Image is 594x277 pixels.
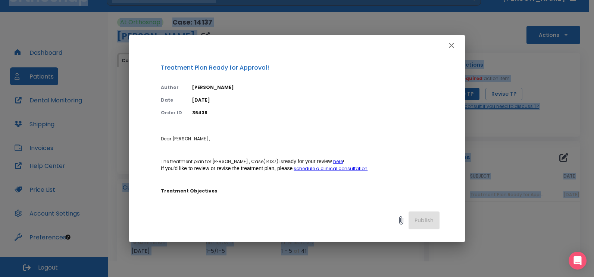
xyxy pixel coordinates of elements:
p: Dear [PERSON_NAME] , [161,136,440,142]
p: Date [161,97,183,104]
p: Order ID [161,109,183,116]
p: [DATE] [192,97,440,104]
p: The treatment plan for [PERSON_NAME] , Case(14137) is ! . [161,158,440,172]
p: Treatment Plan Ready for Approval! [161,63,440,72]
p: [PERSON_NAME] [192,84,440,91]
span: ready for your review [283,158,332,164]
div: Open Intercom Messenger [569,252,587,270]
p: Author [161,84,183,91]
a: here [333,158,343,165]
span: If you’d like to review or revise the treatment plan, please [161,165,293,171]
a: schedule a clinical consultation [294,165,368,172]
strong: Treatment Objectives [161,188,217,194]
p: 36436 [192,109,440,116]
